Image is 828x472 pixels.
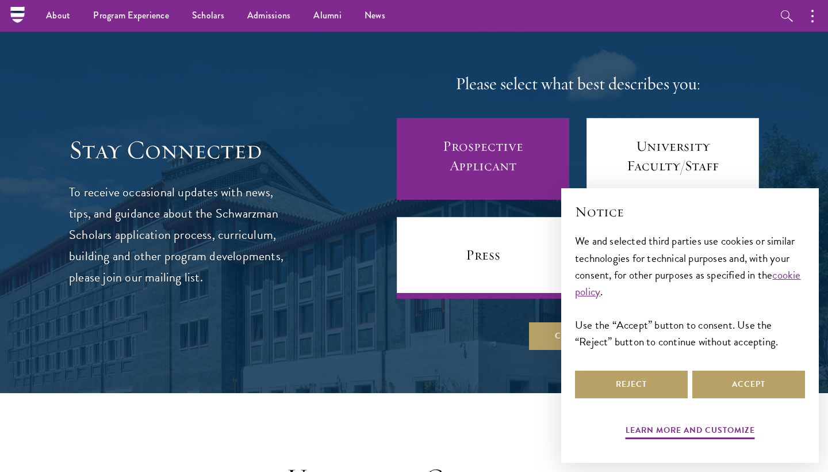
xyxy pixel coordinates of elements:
[575,202,805,222] h2: Notice
[397,118,569,200] a: Prospective Applicant
[529,322,627,349] button: Continue
[69,134,285,166] h3: Stay Connected
[575,267,801,300] a: cookie policy
[397,217,569,299] a: Press
[692,371,805,398] button: Accept
[626,423,755,441] button: Learn more and customize
[69,182,285,288] p: To receive occasional updates with news, tips, and guidance about the Schwarzman Scholars applica...
[586,118,759,200] a: University Faculty/Staff
[575,233,805,349] div: We and selected third parties use cookies or similar technologies for technical purposes and, wit...
[397,73,759,96] h4: Please select what best describes you:
[575,371,688,398] button: Reject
